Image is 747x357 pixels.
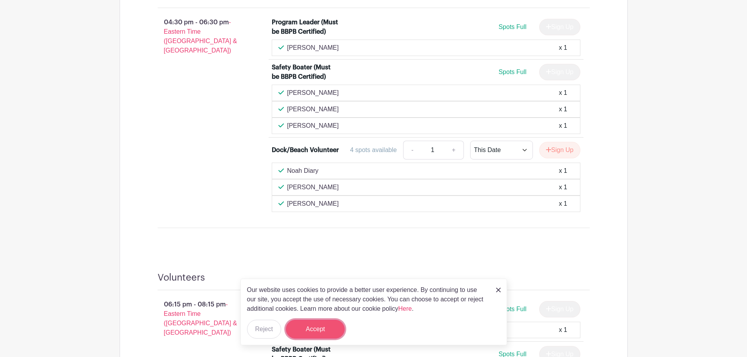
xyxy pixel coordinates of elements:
a: + [444,141,463,159]
p: [PERSON_NAME] [287,183,339,192]
div: 4 spots available [350,145,397,155]
div: x 1 [559,105,567,114]
div: x 1 [559,43,567,53]
p: Noah Diary [287,166,318,176]
p: Our website uses cookies to provide a better user experience. By continuing to use our site, you ... [247,285,488,314]
h4: Volunteers [158,272,205,283]
p: [PERSON_NAME] [287,88,339,98]
img: close_button-5f87c8562297e5c2d7936805f587ecaba9071eb48480494691a3f1689db116b3.svg [496,288,501,292]
div: x 1 [559,325,567,335]
button: Sign Up [539,142,580,158]
div: x 1 [559,88,567,98]
div: Program Leader (Must be BBPB Certified) [272,18,340,36]
p: [PERSON_NAME] [287,43,339,53]
p: [PERSON_NAME] [287,121,339,130]
p: [PERSON_NAME] [287,105,339,114]
div: x 1 [559,199,567,208]
button: Reject [247,320,281,339]
span: - Eastern Time ([GEOGRAPHIC_DATA] & [GEOGRAPHIC_DATA]) [164,301,237,336]
div: x 1 [559,166,567,176]
a: Here [398,305,412,312]
button: Accept [286,320,345,339]
p: 04:30 pm - 06:30 pm [145,14,260,58]
p: 06:15 pm - 08:15 pm [145,297,260,341]
p: [PERSON_NAME] [287,199,339,208]
span: Spots Full [498,69,526,75]
div: Dock/Beach Volunteer [272,145,339,155]
div: x 1 [559,121,567,130]
div: Safety Boater (Must be BBPB Certified) [272,63,340,82]
span: Spots Full [498,24,526,30]
span: - Eastern Time ([GEOGRAPHIC_DATA] & [GEOGRAPHIC_DATA]) [164,19,237,54]
a: - [403,141,421,159]
span: Spots Full [498,306,526,312]
div: x 1 [559,183,567,192]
